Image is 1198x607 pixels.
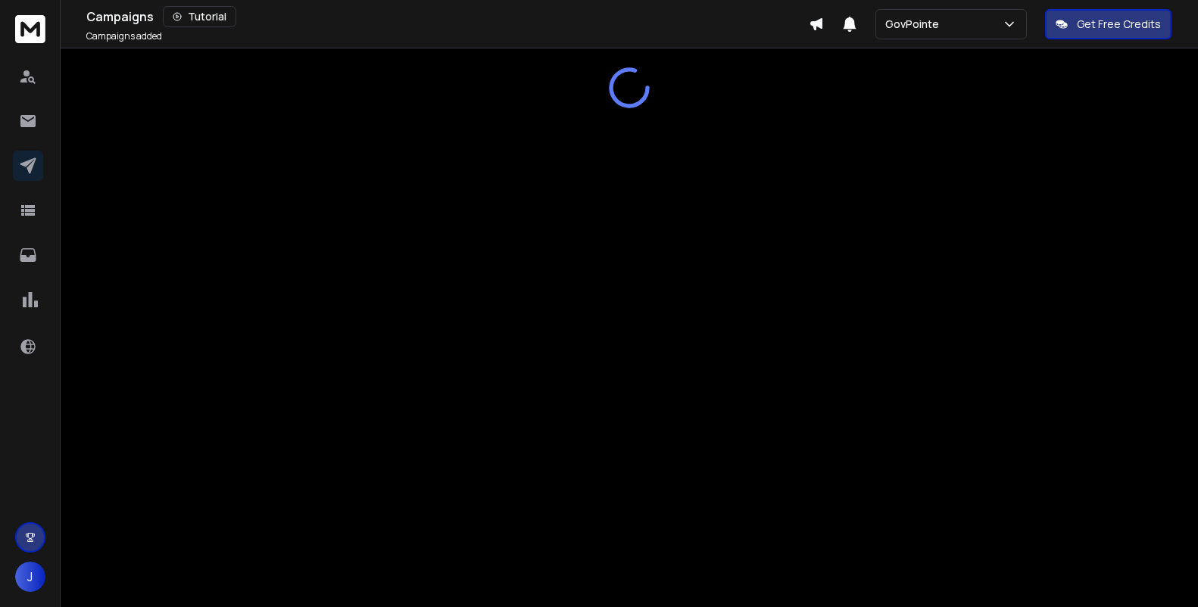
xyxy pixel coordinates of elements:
div: Campaigns [86,6,809,27]
button: Get Free Credits [1045,9,1171,39]
button: J [15,562,45,592]
p: Campaigns added [86,30,162,42]
p: GovPointe [885,17,945,32]
p: Get Free Credits [1077,17,1161,32]
button: Tutorial [163,6,236,27]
